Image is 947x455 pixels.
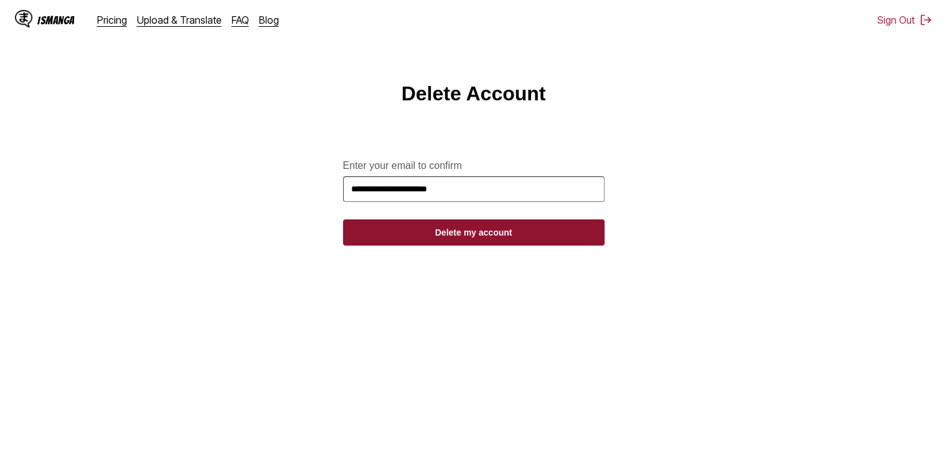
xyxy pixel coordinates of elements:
button: Delete my account [343,219,605,246]
a: Pricing [97,14,127,26]
button: Sign Out [877,14,932,26]
label: Enter your email to confirm [343,160,605,171]
a: IsManga LogoIsManga [15,10,97,30]
h1: Delete Account [402,82,546,105]
img: Sign out [920,14,932,26]
img: IsManga Logo [15,10,32,27]
a: Blog [259,14,279,26]
a: FAQ [232,14,249,26]
div: IsManga [37,14,75,26]
a: Upload & Translate [137,14,222,26]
